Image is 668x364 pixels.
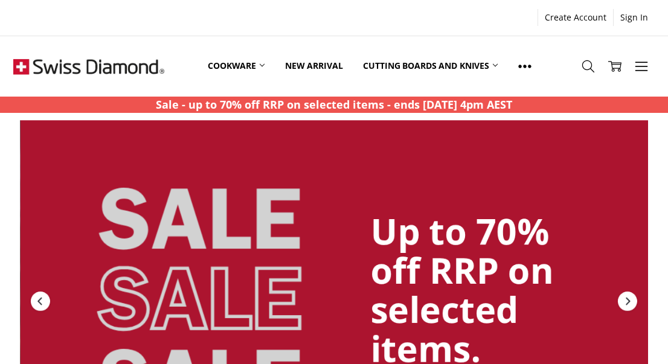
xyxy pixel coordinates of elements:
[30,290,51,312] div: Previous
[13,36,164,97] img: Free Shipping On Every Order
[508,39,542,94] a: Show All
[538,9,613,26] a: Create Account
[614,9,655,26] a: Sign In
[156,97,512,112] strong: Sale - up to 70% off RRP on selected items - ends [DATE] 4pm AEST
[353,39,508,93] a: Cutting boards and knives
[198,39,275,93] a: Cookware
[275,39,353,93] a: New arrival
[617,290,638,312] div: Next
